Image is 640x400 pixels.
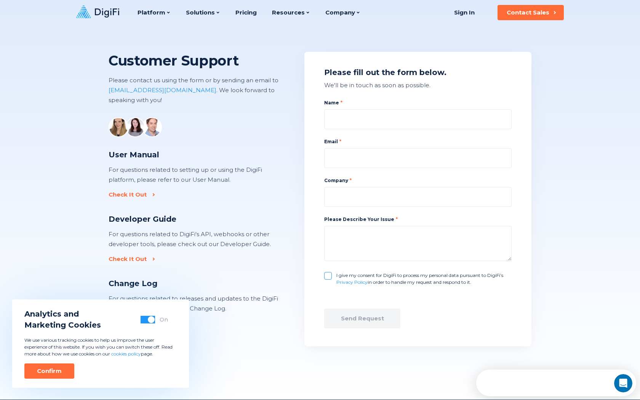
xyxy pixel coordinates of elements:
div: For questions related to releases and updates to the DigiFi platform, please review our Change Log. [109,294,280,314]
label: Please Describe Your Issue [324,216,398,222]
a: Privacy Policy [336,279,368,285]
div: We'll be in touch as soon as possible. [324,80,512,90]
button: Confirm [24,363,74,379]
label: Name [324,99,512,106]
a: cookies policy [111,351,141,357]
iframe: Intercom live chat [614,374,632,392]
div: Contact Sales [507,9,549,16]
span: Marketing Cookies [24,320,101,331]
div: User Manual [109,149,280,160]
img: avatar 1 [109,117,128,137]
div: Please fill out the form below. [324,67,512,78]
div: Check It Out [109,255,147,263]
a: [EMAIL_ADDRESS][DOMAIN_NAME] [109,86,216,94]
button: Contact Sales [498,5,564,20]
label: Company [324,177,512,184]
div: On [160,316,168,323]
label: I give my consent for DigiFi to process my personal data pursuant to DigiFi’s in order to handle ... [336,272,512,286]
button: Send Request [324,309,400,328]
span: Analytics and [24,309,101,320]
a: Sign In [445,5,484,20]
div: Change Log [109,278,280,289]
a: Check It Out [109,191,152,198]
div: Check It Out [109,191,147,198]
a: Check It Out [109,255,152,263]
div: Confirm [37,367,62,375]
div: For questions related to setting up or using the DigiFi platform, please refer to our User Manual. [109,165,280,185]
div: Send Request [341,315,384,322]
iframe: Intercom live chat discovery launcher [476,370,636,396]
h2: Customer Support [109,52,293,69]
div: For questions related to DigiFi's API, webhooks or other developer tools, please check out our De... [109,229,280,249]
div: Developer Guide [109,214,280,225]
img: avatar 2 [125,117,145,137]
label: Email [324,138,512,145]
p: Please contact us using the form or by sending an email to . We look forward to speaking with you! [109,75,293,105]
img: avatar 3 [142,117,162,137]
p: We use various tracking cookies to help us improve the user experience of this website. If you wi... [24,337,177,357]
